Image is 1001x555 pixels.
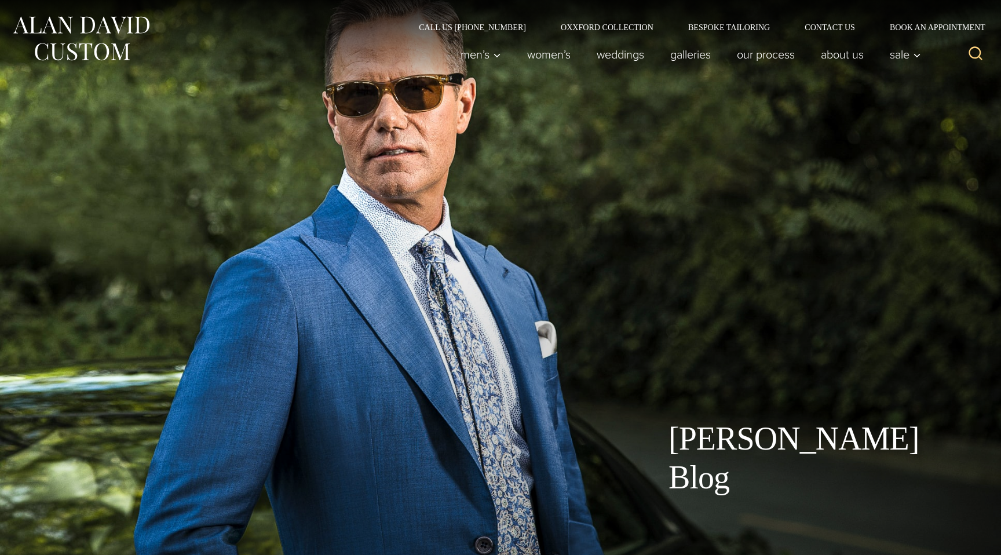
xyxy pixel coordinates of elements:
img: Alan David Custom [12,13,151,64]
a: weddings [584,43,657,66]
a: Book an Appointment [872,23,989,31]
a: Call Us [PHONE_NUMBER] [401,23,543,31]
a: Our Process [724,43,808,66]
a: Women’s [514,43,584,66]
span: Men’s [461,49,501,60]
a: Galleries [657,43,724,66]
nav: Primary Navigation [448,43,927,66]
a: Oxxford Collection [543,23,671,31]
nav: Secondary Navigation [401,23,989,31]
h1: [PERSON_NAME] Blog [668,419,929,497]
a: Bespoke Tailoring [671,23,787,31]
a: About Us [808,43,877,66]
a: Contact Us [787,23,872,31]
button: View Search Form [962,41,989,68]
span: Sale [890,49,921,60]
